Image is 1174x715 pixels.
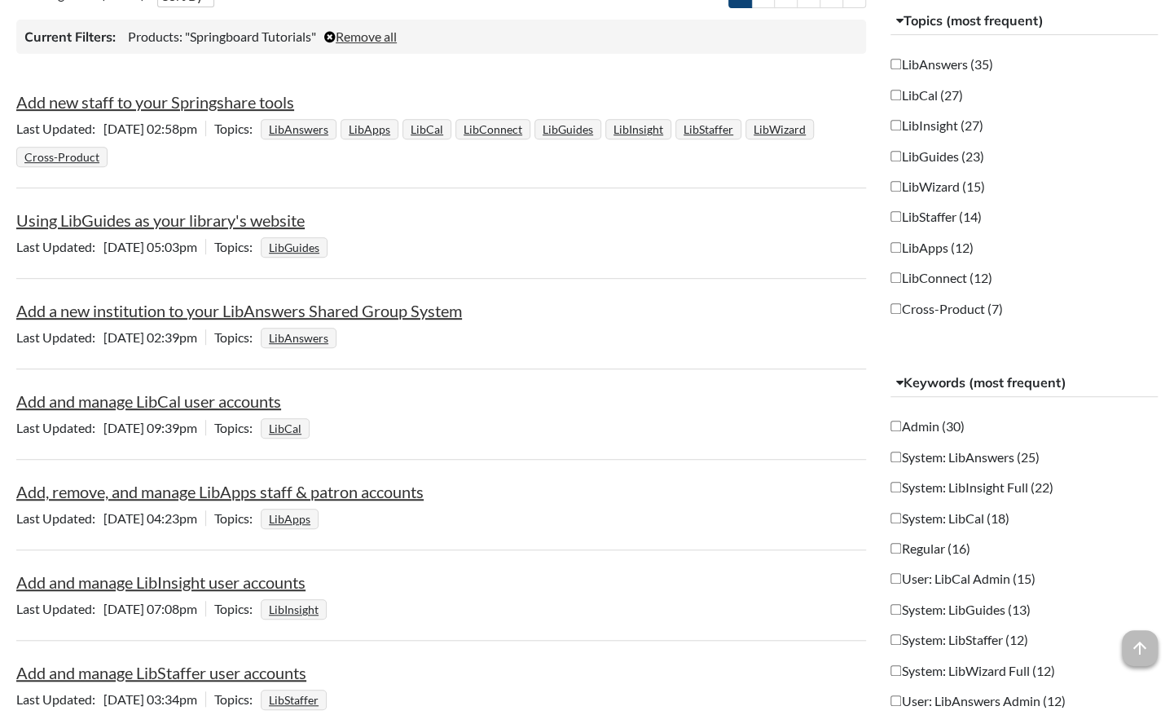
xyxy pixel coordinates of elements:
label: LibCal (27) [890,86,962,104]
a: LibGuides [540,117,596,141]
input: LibStaffer (14) [890,211,901,222]
input: Cross-Product (7) [890,303,901,314]
ul: Topics [261,329,341,345]
input: System: LibAnswers (25) [890,452,901,462]
ul: Topics [261,691,331,707]
input: LibInsight (27) [890,120,901,130]
input: LibCal (27) [890,90,901,100]
label: System: LibInsight Full (22) [890,479,1053,497]
label: System: LibCal (18) [890,510,1009,527]
input: Regular (16) [890,543,901,554]
span: Topics [214,329,261,345]
ul: Topics [16,121,818,164]
h3: Current Filters [24,28,116,46]
input: User: LibAnswers Admin (12) [890,695,901,706]
input: Admin (30) [890,421,901,431]
input: LibAnswers (35) [890,59,901,69]
a: Using LibGuides as your library's website [16,210,305,230]
span: Last Updated [16,601,103,616]
input: System: LibCal (18) [890,513,901,523]
label: LibInsight (27) [890,117,983,135]
a: LibInsight [266,598,321,621]
label: System: LibStaffer (12) [890,631,1027,649]
a: LibApps [346,117,393,141]
input: User: LibCal Admin (15) [890,573,901,584]
span: Topics [214,691,261,707]
input: System: LibGuides (13) [890,604,901,615]
a: arrow_upward [1122,632,1158,651]
span: [DATE] 03:34pm [16,691,205,707]
span: [DATE] 02:39pm [16,329,205,345]
a: LibAnswers [266,117,331,141]
span: Topics [214,510,261,526]
label: LibStaffer (14) [890,208,981,226]
label: LibWizard (15) [890,178,984,196]
label: Regular (16) [890,540,970,558]
input: LibWizard (15) [890,181,901,192]
span: Last Updated [16,420,103,435]
button: Keywords (most frequent) [890,369,1158,398]
span: [DATE] 05:03pm [16,239,205,254]
span: Topics [214,601,261,616]
input: LibConnect (12) [890,272,901,283]
span: Last Updated [16,329,103,345]
input: System: LibStaffer (12) [890,634,901,645]
a: Remove all [324,29,397,44]
span: [DATE] 07:08pm [16,601,205,616]
span: Products: [128,29,182,44]
a: Add a new institution to your LibAnswers Shared Group System [16,301,462,320]
label: System: LibGuides (13) [890,601,1030,619]
a: LibAnswers [266,326,331,350]
label: User: LibCal Admin (15) [890,570,1035,588]
label: LibAnswers (35) [890,55,992,73]
span: Last Updated [16,691,103,707]
a: LibInsight [611,117,666,141]
label: User: LibAnswers Admin (12) [890,692,1065,710]
label: Admin (30) [890,417,964,435]
input: LibApps (12) [890,242,901,253]
span: [DATE] 02:58pm [16,121,205,136]
ul: Topics [261,510,323,526]
label: LibGuides (23) [890,148,983,166]
a: Add and manage LibCal user accounts [16,391,281,411]
label: System: LibAnswers (25) [890,448,1039,466]
a: LibApps [266,507,313,531]
a: LibStaffer [681,117,736,141]
ul: Topics [261,420,314,435]
ul: Topics [261,239,332,254]
a: LibCal [266,417,304,440]
a: LibWizard [751,117,808,141]
label: System: LibWizard Full (12) [890,662,1054,680]
a: Add new staff to your Springshare tools [16,92,294,112]
button: Topics (most frequent) [890,7,1158,36]
a: Cross-Product [22,145,102,169]
a: LibGuides [266,236,322,259]
span: Topics [214,239,261,254]
span: [DATE] 09:39pm [16,420,205,435]
input: LibGuides (23) [890,151,901,161]
span: Topics [214,420,261,435]
span: Last Updated [16,121,103,136]
a: Add and manage LibInsight user accounts [16,572,306,592]
a: LibCal [408,117,446,141]
span: Last Updated [16,510,103,526]
span: Topics [214,121,261,136]
a: Add, remove, and manage LibApps staff & patron accounts [16,482,424,501]
label: Cross-Product (7) [890,300,1002,318]
span: "Springboard Tutorials" [185,29,316,44]
ul: Topics [261,601,331,616]
a: Add and manage LibStaffer user accounts [16,663,306,682]
a: LibStaffer [266,688,321,712]
label: LibApps (12) [890,239,973,257]
input: System: LibWizard Full (12) [890,665,901,676]
span: Last Updated [16,239,103,254]
a: LibConnect [461,117,525,141]
span: arrow_upward [1122,630,1158,666]
label: LibConnect (12) [890,269,992,287]
input: System: LibInsight Full (22) [890,482,901,492]
span: [DATE] 04:23pm [16,510,205,526]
